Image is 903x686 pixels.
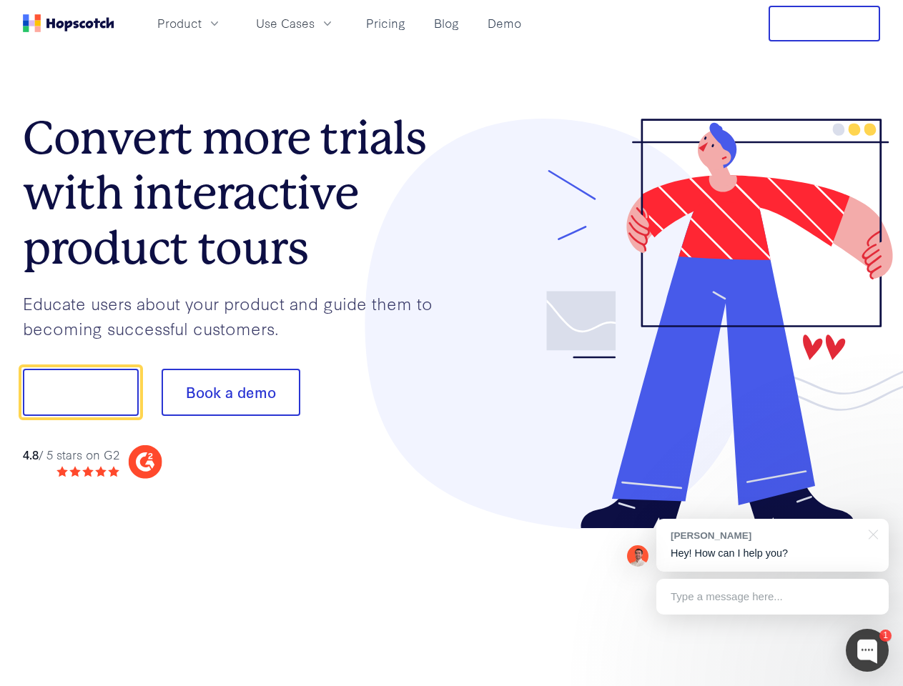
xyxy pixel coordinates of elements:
button: Free Trial [769,6,880,41]
button: Book a demo [162,369,300,416]
a: Blog [428,11,465,35]
div: [PERSON_NAME] [671,529,860,542]
div: Type a message here... [656,579,889,615]
a: Pricing [360,11,411,35]
p: Educate users about your product and guide them to becoming successful customers. [23,291,452,340]
div: / 5 stars on G2 [23,446,119,464]
h1: Convert more trials with interactive product tours [23,111,452,275]
a: Home [23,14,114,32]
p: Hey! How can I help you? [671,546,874,561]
img: Mark Spera [627,545,648,567]
span: Product [157,14,202,32]
button: Product [149,11,230,35]
div: 1 [879,630,892,642]
a: Demo [482,11,527,35]
span: Use Cases [256,14,315,32]
button: Use Cases [247,11,343,35]
button: Show me! [23,369,139,416]
strong: 4.8 [23,446,39,462]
